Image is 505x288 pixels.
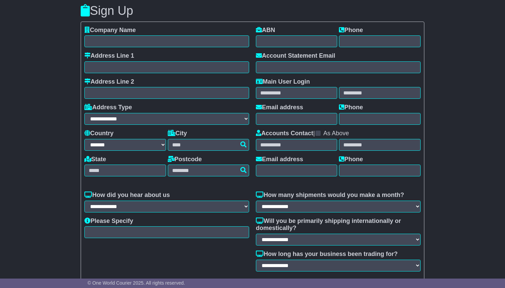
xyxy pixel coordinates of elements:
label: Company Name [84,27,136,34]
label: Email address [256,156,303,163]
div: | [256,130,421,139]
label: Address Line 1 [84,52,134,60]
label: State [84,156,106,163]
label: How did you hear about us [84,192,170,199]
label: Country [84,130,113,137]
label: How long has your business been trading for? [256,251,398,258]
label: Address Type [84,104,132,111]
label: Accounts Contact [256,130,313,137]
label: City [168,130,187,137]
label: Phone [339,156,363,163]
label: Postcode [168,156,202,163]
h3: Sign Up [81,4,424,18]
label: Account Statement Email [256,52,335,60]
label: Phone [339,104,363,111]
label: As Above [323,130,349,137]
span: © One World Courier 2025. All rights reserved. [87,280,185,286]
label: Email address [256,104,303,111]
label: ABN [256,27,275,34]
label: Will you be primarily shipping internationally or domestically? [256,218,421,232]
label: Phone [339,27,363,34]
label: Please Specify [84,218,133,225]
label: Address Line 2 [84,78,134,86]
label: How many shipments would you make a month? [256,192,404,199]
label: Main User Login [256,78,310,86]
